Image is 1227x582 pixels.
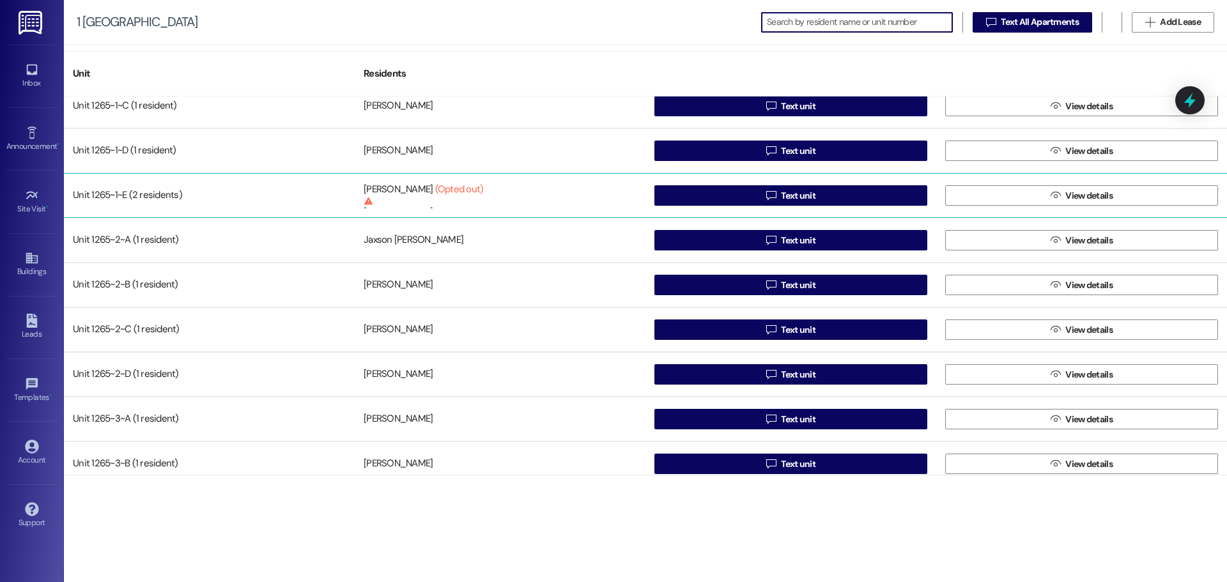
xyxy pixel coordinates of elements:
[1051,325,1060,335] i: 
[364,413,433,426] div: [PERSON_NAME]
[766,146,776,156] i: 
[1051,369,1060,379] i: 
[64,406,355,432] div: Unit 1265~3~A (1 resident)
[364,279,433,292] div: [PERSON_NAME]
[1051,280,1060,290] i: 
[1065,144,1113,158] span: View details
[654,454,927,474] button: Text unit
[57,140,59,149] span: •
[64,138,355,164] div: Unit 1265~1~D (1 resident)
[364,323,433,337] div: [PERSON_NAME]
[64,58,355,89] div: Unit
[766,369,776,379] i: 
[654,409,927,429] button: Text unit
[1065,234,1113,247] span: View details
[766,235,776,245] i: 
[945,96,1218,116] button: View details
[1132,12,1214,33] button: Add Lease
[781,279,815,292] span: Text unit
[64,272,355,298] div: Unit 1265~2~B (1 resident)
[1051,414,1060,424] i: 
[766,325,776,335] i: 
[46,203,48,211] span: •
[781,189,815,203] span: Text unit
[1065,457,1113,471] span: View details
[364,206,433,220] div: [PERSON_NAME]
[64,93,355,119] div: Unit 1265~1~C (1 resident)
[1065,368,1113,381] span: View details
[77,15,197,29] div: 1 [GEOGRAPHIC_DATA]
[654,319,927,340] button: Text unit
[945,141,1218,161] button: View details
[945,230,1218,250] button: View details
[945,454,1218,474] button: View details
[364,368,433,381] div: [PERSON_NAME]
[945,275,1218,295] button: View details
[945,364,1218,385] button: View details
[364,144,433,158] div: [PERSON_NAME]
[1051,190,1060,201] i: 
[64,227,355,253] div: Unit 1265~2~A (1 resident)
[767,13,952,31] input: Search by resident name or unit number
[355,58,645,89] div: Residents
[1051,235,1060,245] i: 
[6,247,58,282] a: Buildings
[654,96,927,116] button: Text unit
[1065,323,1113,337] span: View details
[766,190,776,201] i: 
[766,414,776,424] i: 
[781,100,815,113] span: Text unit
[1001,15,1079,29] span: Text All Apartments
[654,141,927,161] button: Text unit
[781,413,815,426] span: Text unit
[1065,279,1113,292] span: View details
[654,230,927,250] button: Text unit
[766,101,776,111] i: 
[766,280,776,290] i: 
[973,12,1092,33] button: Text All Apartments
[1160,15,1201,29] span: Add Lease
[6,498,58,533] a: Support
[654,364,927,385] button: Text unit
[986,17,996,27] i: 
[1051,101,1060,111] i: 
[6,373,58,408] a: Templates •
[364,183,483,206] div: [PERSON_NAME]
[781,234,815,247] span: Text unit
[654,275,927,295] button: Text unit
[364,457,433,471] div: [PERSON_NAME]
[6,310,58,344] a: Leads
[64,183,355,208] div: Unit 1265~1~E (2 residents)
[1065,413,1113,426] span: View details
[6,185,58,219] a: Site Visit •
[1051,146,1060,156] i: 
[364,100,433,113] div: [PERSON_NAME]
[19,11,45,34] img: ResiDesk Logo
[1145,17,1155,27] i: 
[781,323,815,337] span: Text unit
[64,362,355,387] div: Unit 1265~2~D (1 resident)
[1065,100,1113,113] span: View details
[1051,459,1060,469] i: 
[1065,189,1113,203] span: View details
[49,391,51,400] span: •
[945,185,1218,206] button: View details
[781,144,815,158] span: Text unit
[6,436,58,470] a: Account
[654,185,927,206] button: Text unit
[945,409,1218,429] button: View details
[766,459,776,469] i: 
[945,319,1218,340] button: View details
[6,59,58,93] a: Inbox
[64,317,355,342] div: Unit 1265~2~C (1 resident)
[781,368,815,381] span: Text unit
[364,234,463,247] div: Jaxson [PERSON_NAME]
[781,457,815,471] span: Text unit
[64,451,355,477] div: Unit 1265~3~B (1 resident)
